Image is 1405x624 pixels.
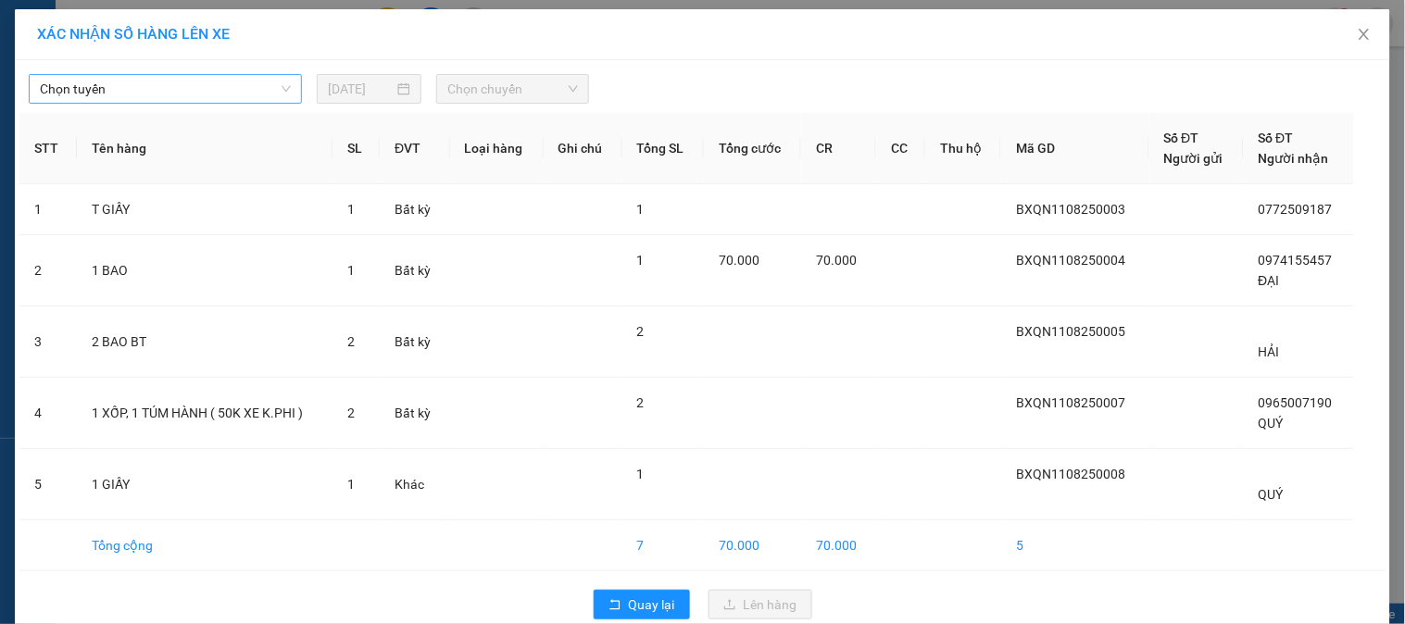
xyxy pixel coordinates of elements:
th: Mã GD [1001,113,1149,184]
span: 1 [347,477,355,492]
th: Tổng SL [622,113,704,184]
span: 0772509187 [1259,202,1333,217]
th: Tên hàng [77,113,332,184]
span: Số ĐT [1259,131,1294,145]
td: 1 GIẤY [77,449,332,520]
span: 2 [347,406,355,420]
th: Ghi chú [544,113,622,184]
span: 2 [637,395,645,410]
span: 1 [637,202,645,217]
span: 70.000 [719,253,759,268]
span: 1 [637,253,645,268]
td: 70.000 [801,520,876,571]
span: 0974155457 [1259,253,1333,268]
td: 70.000 [704,520,801,571]
span: Người gửi [1164,151,1223,166]
span: 70.000 [816,253,857,268]
span: 2 [637,324,645,339]
span: BXQN1108250008 [1016,467,1125,481]
button: rollbackQuay lại [594,590,690,619]
span: 1 [347,202,355,217]
th: ĐVT [380,113,450,184]
th: Tổng cước [704,113,801,184]
th: Thu hộ [925,113,1001,184]
span: 2 [347,334,355,349]
button: Close [1338,9,1390,61]
span: Chọn tuyến [40,75,291,103]
span: BXQN1108250007 [1016,395,1125,410]
td: 5 [1001,520,1149,571]
td: Bất kỳ [380,235,450,306]
span: Quay lại [629,594,675,615]
td: 1 XỐP, 1 TÚM HÀNH ( 50K XE K.PHI ) [77,378,332,449]
span: QUÝ [1259,487,1284,502]
td: 2 [19,235,77,306]
td: Khác [380,449,450,520]
td: 1 [19,184,77,235]
span: Chọn chuyến [447,75,578,103]
span: 1 [637,467,645,481]
th: STT [19,113,77,184]
span: XÁC NHẬN SỐ HÀNG LÊN XE [37,25,230,43]
span: rollback [608,598,621,613]
span: BXQN1108250003 [1016,202,1125,217]
th: SL [332,113,380,184]
td: 7 [622,520,704,571]
span: 1 [347,263,355,278]
span: BXQN1108250004 [1016,253,1125,268]
input: 11/08/2025 [328,79,394,99]
th: CR [801,113,876,184]
span: 0965007190 [1259,395,1333,410]
span: Số ĐT [1164,131,1199,145]
td: Bất kỳ [380,184,450,235]
th: CC [876,113,925,184]
button: uploadLên hàng [709,590,812,619]
span: ĐẠI [1259,273,1280,288]
td: 5 [19,449,77,520]
span: QUÝ [1259,416,1284,431]
span: Người nhận [1259,151,1329,166]
span: close [1357,27,1372,42]
span: BXQN1108250005 [1016,324,1125,339]
td: Bất kỳ [380,378,450,449]
td: Tổng cộng [77,520,332,571]
td: Bất kỳ [380,306,450,378]
td: 4 [19,378,77,449]
td: 3 [19,306,77,378]
td: 1 BAO [77,235,332,306]
td: T GIẤY [77,184,332,235]
td: 2 BAO BT [77,306,332,378]
th: Loại hàng [450,113,544,184]
span: HẢI [1259,344,1280,359]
